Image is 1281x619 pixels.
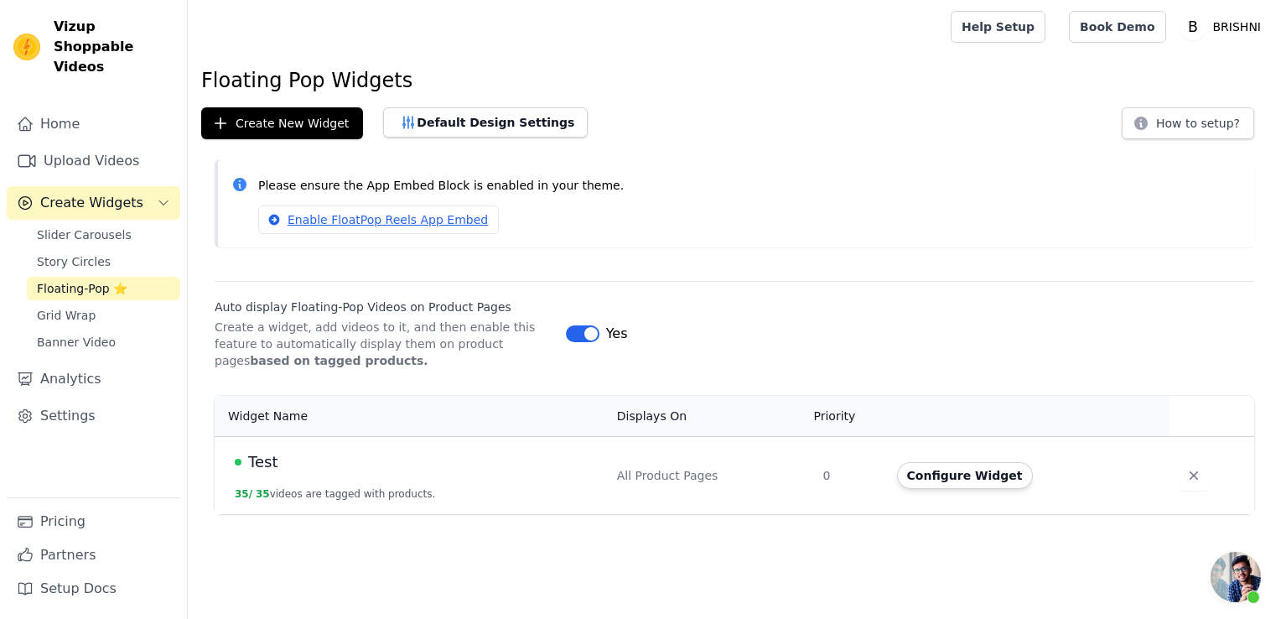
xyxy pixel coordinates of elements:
[37,253,111,270] span: Story Circles
[607,396,813,437] th: Displays On
[13,34,40,60] img: Vizup
[7,144,180,178] a: Upload Videos
[813,436,887,514] td: 0
[27,330,180,354] a: Banner Video
[235,459,241,466] span: Live Published
[256,488,270,500] span: 35
[951,11,1045,43] a: Help Setup
[27,304,180,327] a: Grid Wrap
[258,176,1241,195] p: Please ensure the App Embed Block is enabled in your theme.
[37,280,127,297] span: Floating-Pop ⭐
[566,324,628,344] button: Yes
[897,462,1033,489] button: Configure Widget
[215,299,552,315] label: Auto display Floating-Pop Videos on Product Pages
[383,107,588,138] button: Default Design Settings
[250,354,428,367] strong: based on tagged products.
[1179,460,1209,491] button: Delete widget
[7,107,180,141] a: Home
[1180,12,1268,42] button: B BRISHNI
[258,205,499,234] a: Enable FloatPop Reels App Embed
[813,396,887,437] th: Priority
[1122,119,1254,135] a: How to setup?
[7,572,180,606] a: Setup Docs
[235,488,252,500] span: 35 /
[606,324,628,344] span: Yes
[215,319,552,369] p: Create a widget, add videos to it, and then enable this feature to automatically display them on ...
[7,505,180,538] a: Pricing
[7,186,180,220] button: Create Widgets
[40,193,143,213] span: Create Widgets
[7,399,180,433] a: Settings
[37,334,116,351] span: Banner Video
[27,277,180,300] a: Floating-Pop ⭐
[1211,552,1261,602] a: Open chat
[248,450,277,474] span: Test
[1206,12,1268,42] p: BRISHNI
[617,467,803,484] div: All Product Pages
[201,67,1268,94] h1: Floating Pop Widgets
[37,226,132,243] span: Slider Carousels
[37,307,96,324] span: Grid Wrap
[1122,107,1254,139] button: How to setup?
[27,223,180,247] a: Slider Carousels
[215,396,607,437] th: Widget Name
[7,538,180,572] a: Partners
[27,250,180,273] a: Story Circles
[54,17,174,77] span: Vizup Shoppable Videos
[201,107,363,139] button: Create New Widget
[1069,11,1165,43] a: Book Demo
[7,362,180,396] a: Analytics
[1188,18,1198,35] text: B
[235,487,435,501] button: 35/ 35videos are tagged with products.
